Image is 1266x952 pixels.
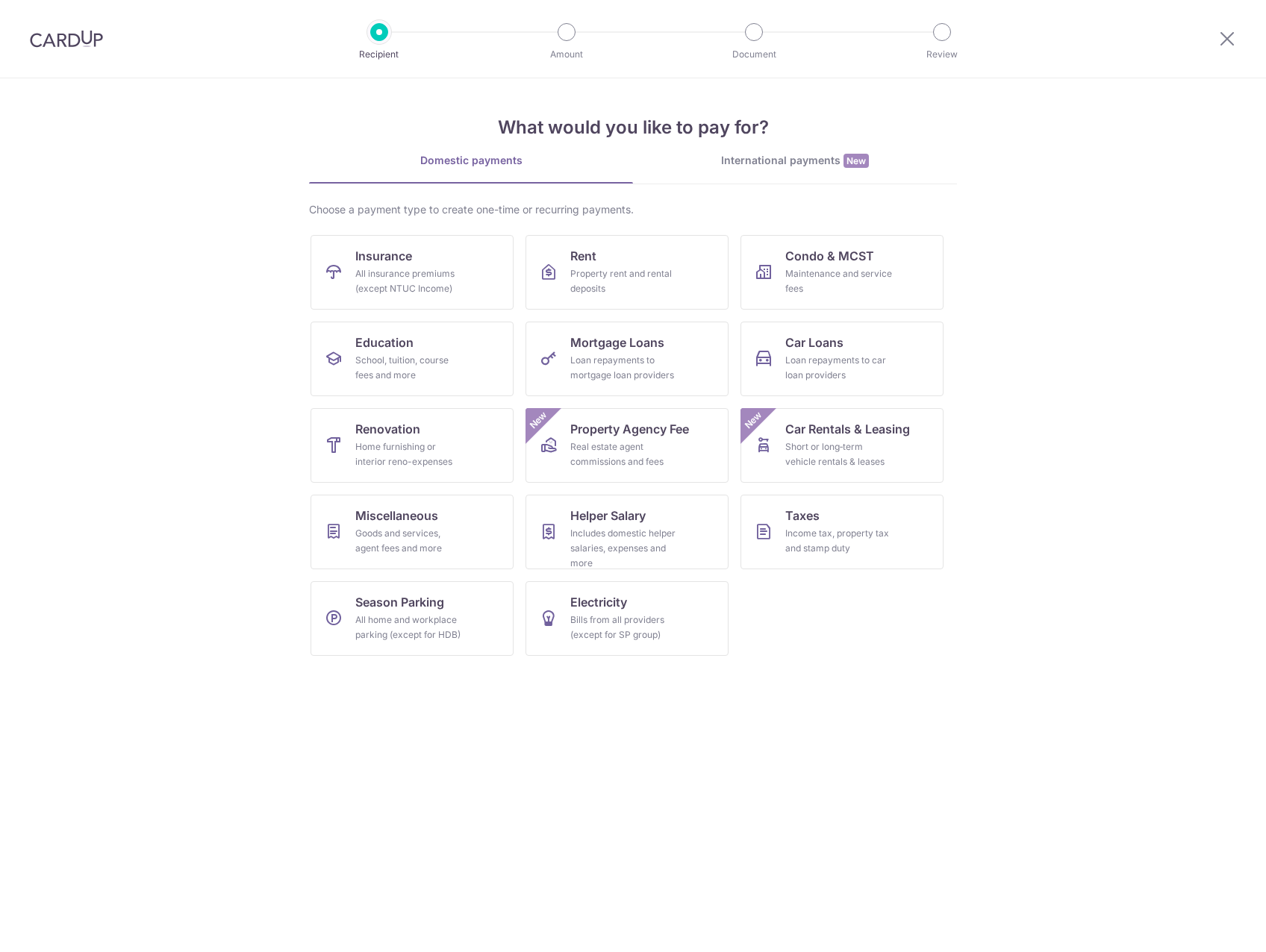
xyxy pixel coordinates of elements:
span: Taxes [785,507,820,524]
span: New [741,408,766,433]
div: Real estate agent commissions and fees [570,439,678,469]
a: Helper SalaryIncludes domestic helper salaries, expenses and more [526,495,729,569]
span: Car Loans [785,333,844,351]
h4: What would you like to pay for? [309,114,957,141]
div: Income tax, property tax and stamp duty [785,526,893,556]
div: Domestic payments [309,153,633,168]
span: Season Parking [355,593,444,611]
div: Property rent and rental deposits [570,266,678,296]
a: Property Agency FeeReal estate agent commissions and feesNew [526,408,729,483]
a: RentProperty rent and rental deposits [526,235,729,310]
span: Renovation [355,420,420,438]
span: Property Agency Fee [570,420,689,438]
span: Helper Salary [570,507,646,524]
a: Condo & MCSTMaintenance and service fees [740,235,944,310]
a: EducationSchool, tuition, course fees and more [311,322,514,396]
span: Insurance [355,247,412,265]
p: Document [699,47,809,62]
span: Condo & MCST [785,247,874,265]
a: InsuranceAll insurance premiums (except NTUC Income) [311,235,514,310]
div: Goods and services, agent fees and more [355,526,463,556]
a: Car Rentals & LeasingShort or long‑term vehicle rentals & leasesNew [740,408,944,483]
div: Loan repayments to mortgage loan providers [570,353,678,383]
a: MiscellaneousGoods and services, agent fees and more [311,495,514,569]
span: Rent [570,247,596,265]
span: New [526,408,551,433]
div: All home and workplace parking (except for HDB) [355,613,463,642]
span: Mortgage Loans [570,333,664,351]
div: Short or long‑term vehicle rentals & leases [785,439,893,469]
div: Includes domestic helper salaries, expenses and more [570,526,678,571]
div: Bills from all providers (except for SP group) [570,613,678,642]
span: Miscellaneous [355,507,438,524]
span: Electricity [570,593,627,611]
span: Education [355,333,414,351]
div: Choose a payment type to create one-time or recurring payments. [309,202,957,217]
div: All insurance premiums (except NTUC Income) [355,266,463,296]
div: Loan repayments to car loan providers [785,353,893,383]
p: Amount [511,47,622,62]
a: ElectricityBills from all providers (except for SP group) [526,581,729,656]
div: International payments [633,153,957,169]
span: Car Rentals & Leasing [785,420,910,438]
a: TaxesIncome tax, property tax and stamp duty [740,495,944,569]
div: Home furnishing or interior reno-expenses [355,439,463,469]
span: New [844,154,869,168]
p: Review [887,47,997,62]
p: Recipient [324,47,434,62]
a: RenovationHome furnishing or interior reno-expenses [311,408,514,483]
a: Season ParkingAll home and workplace parking (except for HDB) [311,581,514,656]
div: School, tuition, course fees and more [355,353,463,383]
a: Car LoansLoan repayments to car loan providers [740,322,944,396]
div: Maintenance and service fees [785,266,893,296]
a: Mortgage LoansLoan repayments to mortgage loan providers [526,322,729,396]
img: CardUp [30,30,103,48]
